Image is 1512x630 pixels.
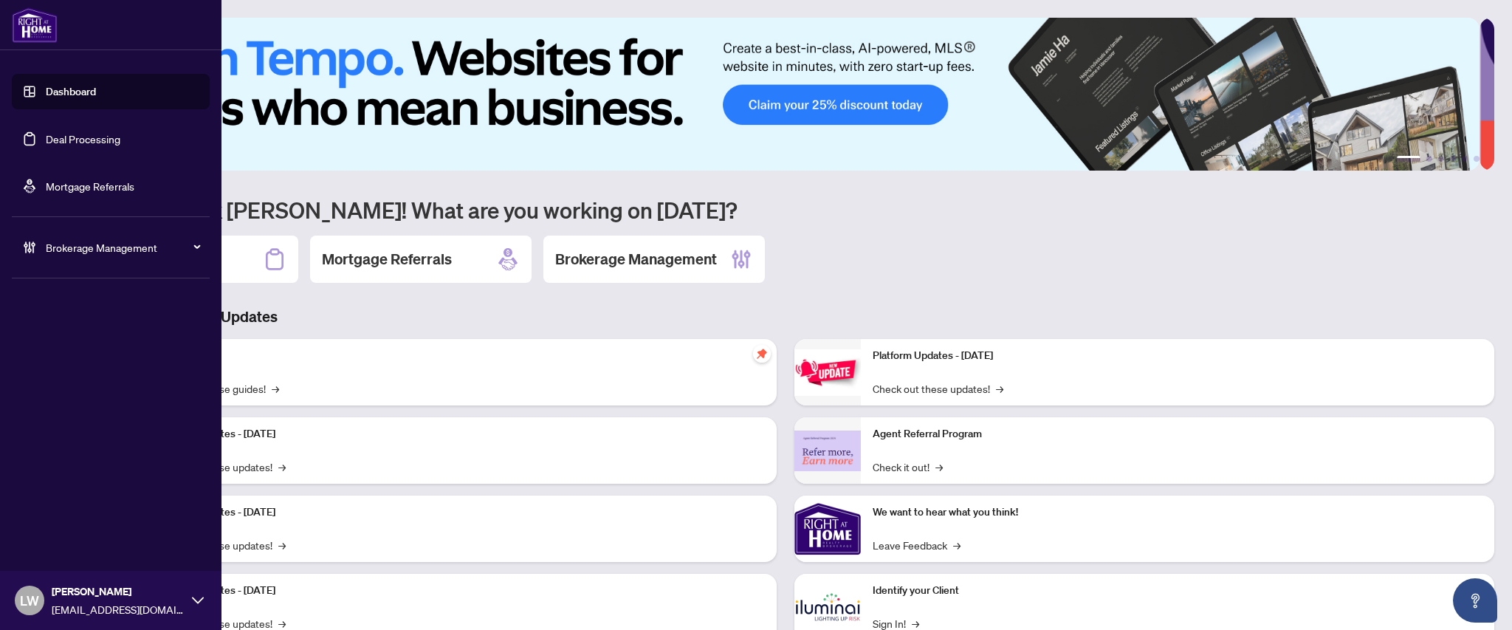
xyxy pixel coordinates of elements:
p: We want to hear what you think! [873,504,1482,521]
p: Identify your Client [873,583,1482,599]
p: Agent Referral Program [873,426,1482,442]
button: 5 [1462,156,1468,162]
p: Platform Updates - [DATE] [155,583,765,599]
p: Platform Updates - [DATE] [873,348,1482,364]
button: 6 [1474,156,1480,162]
button: 1 [1397,156,1420,162]
h3: Brokerage & Industry Updates [77,307,1494,327]
button: 4 [1450,156,1456,162]
img: logo [12,7,58,43]
img: We want to hear what you think! [794,496,861,562]
img: Agent Referral Program [794,431,861,471]
p: Platform Updates - [DATE] [155,504,765,521]
h2: Mortgage Referrals [322,249,452,270]
span: → [278,537,286,553]
p: Platform Updates - [DATE] [155,426,765,442]
a: Deal Processing [46,132,120,145]
span: → [953,537,961,553]
a: Mortgage Referrals [46,179,134,193]
button: Open asap [1453,578,1497,623]
span: LW [20,590,39,611]
button: 2 [1426,156,1432,162]
a: Leave Feedback→ [873,537,961,553]
a: Dashboard [46,85,96,98]
span: → [272,380,279,397]
img: Slide 0 [77,18,1480,171]
span: → [278,459,286,475]
h2: Brokerage Management [555,249,717,270]
span: → [996,380,1003,397]
img: Platform Updates - June 23, 2025 [794,349,861,396]
a: Check out these updates!→ [873,380,1003,397]
a: Check it out!→ [873,459,943,475]
span: [PERSON_NAME] [52,583,185,600]
span: → [935,459,943,475]
h1: Welcome back [PERSON_NAME]! What are you working on [DATE]? [77,196,1494,224]
p: Self-Help [155,348,765,364]
span: [EMAIL_ADDRESS][DOMAIN_NAME] [52,601,185,617]
span: Brokerage Management [46,239,199,256]
button: 3 [1438,156,1444,162]
span: pushpin [753,345,771,363]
